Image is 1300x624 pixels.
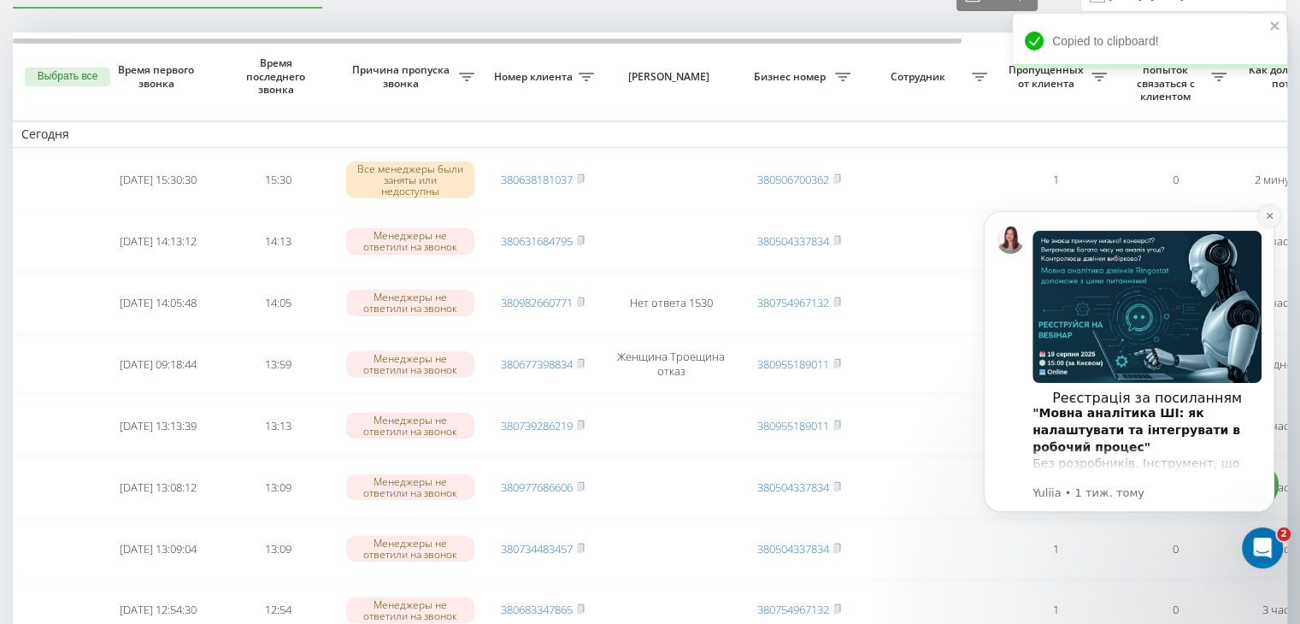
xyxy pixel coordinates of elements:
button: Выбрать все [25,68,110,86]
td: 14:13 [218,213,338,271]
td: [DATE] 09:18:44 [98,335,218,393]
div: Yuliia [76,287,107,305]
span: Пропущенных от клиента [1004,63,1091,90]
a: 380754967132 [757,602,829,617]
span: [PERSON_NAME] [617,70,725,84]
button: close [1269,19,1281,35]
a: 380955189011 [757,418,829,433]
a: 380506700362 [757,172,829,187]
span: Пошук в статтях [35,418,150,436]
td: Женщина Троещина отказ [603,335,739,393]
td: 13:09 [218,458,338,516]
button: Повідомлення [114,428,227,497]
span: Головна [28,471,85,483]
div: Менеджеры не ответили на звонок [346,351,474,377]
span: Время первого звонка [112,63,204,90]
div: Copied to clipboard! [1013,14,1286,68]
td: 13:59 [218,335,338,393]
p: Чим вам допомогти? [34,150,308,209]
img: Profile image for Valentyna [183,27,217,62]
div: Менеджеры не ответили на звонок [346,290,474,315]
td: 15:30 [218,151,338,209]
td: Нет ответа 1530 [603,274,739,332]
td: [DATE] 14:05:48 [98,274,218,332]
span: 2 [1277,527,1291,541]
a: 380734483457 [501,541,573,556]
div: • 1 дн. тому [110,287,183,305]
a: 380754967132 [757,295,829,310]
a: 380504337834 [757,233,829,249]
td: [DATE] 13:13:39 [98,397,218,455]
div: Напишіть нам повідомлення [35,343,285,361]
span: Дякую,все працює! [76,271,198,285]
td: 13:09 [218,520,338,578]
a: 380955189011 [757,356,829,372]
span: Номер клиента [491,70,579,84]
div: Нещодавнє повідомленняProfile image for YuliiaДякую,все працює!Yuliia•1 дн. тому [17,230,325,320]
div: Напишіть нам повідомленняЗазвичай ми відповідаємо за хвилину [17,328,325,393]
iframe: Intercom live chat [1242,527,1283,568]
a: 380638181037 [501,172,573,187]
a: 380683347865 [501,602,573,617]
td: 1 [996,151,1115,209]
a: 380739286219 [501,418,573,433]
span: Количество попыток связаться с клиентом [1124,50,1211,103]
div: Менеджеры не ответили на звонок [346,228,474,254]
td: [DATE] 14:13:12 [98,213,218,271]
td: [DATE] 15:30:30 [98,151,218,209]
div: Менеджеры не ответили на звонок [346,474,474,500]
a: 380677398834 [501,356,573,372]
div: Менеджеры не ответили на звонок [346,598,474,623]
span: Время последнего звонка [232,56,324,97]
img: Profile image for Olena [215,27,250,62]
td: [DATE] 13:09:04 [98,520,218,578]
a: 380982660771 [501,295,573,310]
img: Profile image for Yuliia [35,270,69,304]
a: 380631684795 [501,233,573,249]
div: Менеджеры не ответили на звонок [346,536,474,562]
img: logo [34,32,149,59]
td: 14:05 [218,274,338,332]
img: Profile image for Ringostat [248,27,282,62]
div: Profile image for YuliiaДякую,все працює!Yuliia•1 дн. тому [18,256,324,319]
div: Все менеджеры были заняты или недоступны [346,162,474,199]
td: 13:13 [218,397,338,455]
span: Допомога [254,471,315,483]
div: Закрити [294,27,325,58]
p: Вiтаю 👋 [34,121,308,150]
span: Сотрудник [868,70,972,84]
a: 380504337834 [757,480,829,495]
span: Бизнес номер [748,70,835,84]
iframe: Intercom notifications повідомлення [958,185,1300,578]
div: Менеджеры не ответили на звонок [346,413,474,439]
button: Пошук в статтях [25,409,317,444]
span: Повідомлення [126,471,215,483]
a: 380977686606 [501,480,573,495]
td: 0 [1115,151,1235,209]
button: Допомога [228,428,342,497]
a: 380504337834 [757,541,829,556]
span: Причина пропуска звонка [346,63,459,90]
div: Зазвичай ми відповідаємо за хвилину [35,361,285,379]
td: [DATE] 13:08:12 [98,458,218,516]
div: Нещодавнє повідомлення [35,244,307,262]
